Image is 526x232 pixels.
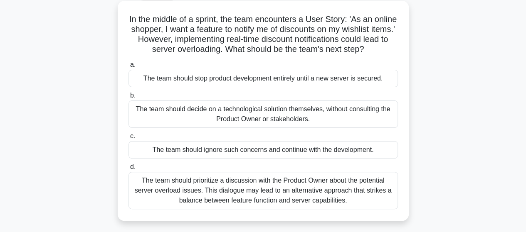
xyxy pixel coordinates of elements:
span: c. [130,132,135,139]
div: The team should prioritize a discussion with the Product Owner about the potential server overloa... [128,172,398,209]
h5: In the middle of a sprint, the team encounters a User Story: 'As an online shopper, I want a feat... [128,14,399,55]
div: The team should ignore such concerns and continue with the development. [128,141,398,159]
span: a. [130,61,136,68]
div: The team should stop product development entirely until a new server is secured. [128,70,398,87]
span: d. [130,163,136,170]
div: The team should decide on a technological solution themselves, without consulting the Product Own... [128,100,398,128]
span: b. [130,92,136,99]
